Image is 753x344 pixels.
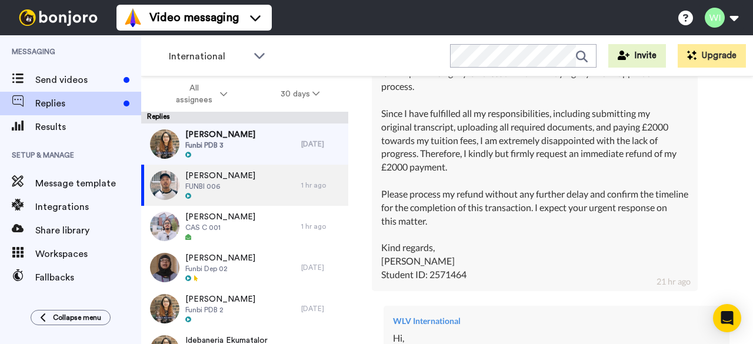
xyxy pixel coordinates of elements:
[393,315,720,327] div: WLV International
[149,9,239,26] span: Video messaging
[141,123,348,165] a: [PERSON_NAME]Funbi PDB 3[DATE]
[301,181,342,190] div: 1 hr ago
[185,182,255,191] span: FUNBI 006
[35,247,141,261] span: Workspaces
[185,293,255,305] span: [PERSON_NAME]
[14,9,102,26] img: bj-logo-header-white.svg
[35,270,141,285] span: Fallbacks
[185,129,255,141] span: [PERSON_NAME]
[35,96,119,111] span: Replies
[185,211,255,223] span: [PERSON_NAME]
[170,82,218,106] span: All assignees
[301,139,342,149] div: [DATE]
[150,171,179,200] img: 20357b13-09c5-4b1e-98cd-6bacbcb48d6b-thumb.jpg
[301,222,342,231] div: 1 hr ago
[53,313,101,322] span: Collapse menu
[141,288,348,329] a: [PERSON_NAME]Funbi PDB 2[DATE]
[35,223,141,238] span: Share library
[608,44,666,68] button: Invite
[35,176,141,191] span: Message template
[150,253,179,282] img: 94fa5eca-16e8-43c4-ab44-e3af1d854f4f-thumb.jpg
[35,120,141,134] span: Results
[31,310,111,325] button: Collapse menu
[185,305,255,315] span: Funbi PDB 2
[124,8,142,27] img: vm-color.svg
[713,304,741,332] div: Open Intercom Messenger
[150,129,179,159] img: 5d44d579-8857-467c-964f-7684aa52eaf1-thumb.jpg
[150,294,179,323] img: af7d3279-888b-4a69-a287-6b44ac959129-thumb.jpg
[185,223,255,232] span: CAS C 001
[185,252,255,264] span: [PERSON_NAME]
[301,263,342,272] div: [DATE]
[35,200,141,214] span: Integrations
[35,73,119,87] span: Send videos
[185,141,255,150] span: Funbi PDB 3
[141,206,348,247] a: [PERSON_NAME]CAS C 0011 hr ago
[150,212,179,241] img: d13cd613-a0d5-406e-8cf3-0cde742e53d1-thumb.jpg
[141,112,348,123] div: Replies
[141,165,348,206] a: [PERSON_NAME]FUNBI 0061 hr ago
[144,78,254,111] button: All assignees
[657,276,691,288] div: 21 hr ago
[141,247,348,288] a: [PERSON_NAME]Funbi Dep 02[DATE]
[254,84,346,105] button: 30 days
[301,304,342,313] div: [DATE]
[185,170,255,182] span: [PERSON_NAME]
[678,44,746,68] button: Upgrade
[185,264,255,273] span: Funbi Dep 02
[169,49,248,64] span: International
